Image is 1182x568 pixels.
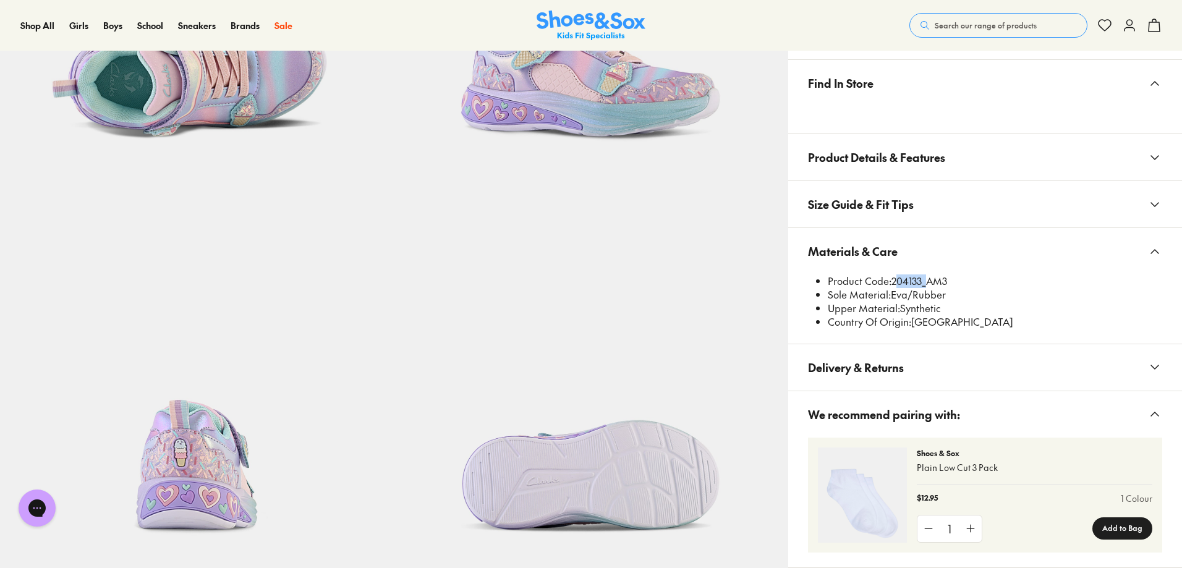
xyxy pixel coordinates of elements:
[917,447,1152,459] p: Shoes & Sox
[69,19,88,32] a: Girls
[808,233,898,269] span: Materials & Care
[788,344,1182,391] button: Delivery & Returns
[917,492,938,505] p: $12.95
[828,288,1162,302] li: Eva/Rubber
[12,485,62,531] iframe: Gorgias live chat messenger
[909,13,1087,38] button: Search our range of products
[1092,517,1152,540] button: Add to Bag
[808,349,904,386] span: Delivery & Returns
[537,11,645,41] img: SNS_Logo_Responsive.svg
[808,106,1162,119] iframe: Find in Store
[274,19,292,32] a: Sale
[231,19,260,32] a: Brands
[178,19,216,32] a: Sneakers
[788,228,1182,274] button: Materials & Care
[103,19,122,32] a: Boys
[828,287,891,301] span: Sole Material:
[828,315,911,328] span: Country Of Origin:
[537,11,645,41] a: Shoes & Sox
[935,20,1037,31] span: Search our range of products
[808,65,874,101] span: Find In Store
[828,274,1162,288] li: 204133_AM3
[20,19,54,32] a: Shop All
[788,181,1182,227] button: Size Guide & Fit Tips
[828,274,891,287] span: Product Code:
[828,315,1162,329] li: [GEOGRAPHIC_DATA]
[818,447,907,543] img: 4-356389_1
[808,186,914,223] span: Size Guide & Fit Tips
[788,60,1182,106] button: Find In Store
[917,461,1152,474] p: Plain Low Cut 3 Pack
[828,301,900,315] span: Upper Material:
[788,391,1182,438] button: We recommend pairing with:
[788,134,1182,180] button: Product Details & Features
[940,515,959,542] div: 1
[137,19,163,32] a: School
[808,396,960,433] span: We recommend pairing with:
[828,302,1162,315] li: Synthetic
[808,139,945,176] span: Product Details & Features
[1121,492,1152,505] a: 1 Colour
